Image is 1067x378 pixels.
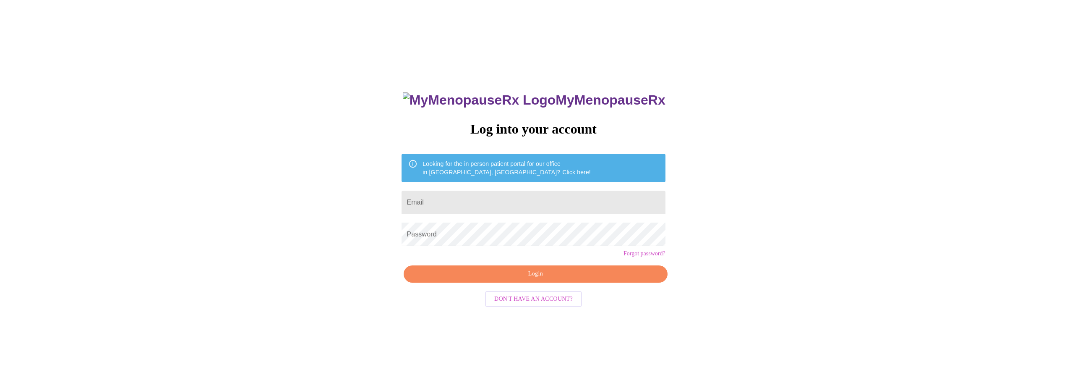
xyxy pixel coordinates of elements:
[624,250,665,257] a: Forgot password?
[403,92,665,108] h3: MyMenopauseRx
[485,291,582,307] button: Don't have an account?
[402,121,665,137] h3: Log into your account
[483,294,584,302] a: Don't have an account?
[404,265,667,283] button: Login
[562,169,591,176] a: Click here!
[494,294,573,304] span: Don't have an account?
[423,156,591,180] div: Looking for the in person patient portal for our office in [GEOGRAPHIC_DATA], [GEOGRAPHIC_DATA]?
[403,92,556,108] img: MyMenopauseRx Logo
[413,269,657,279] span: Login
